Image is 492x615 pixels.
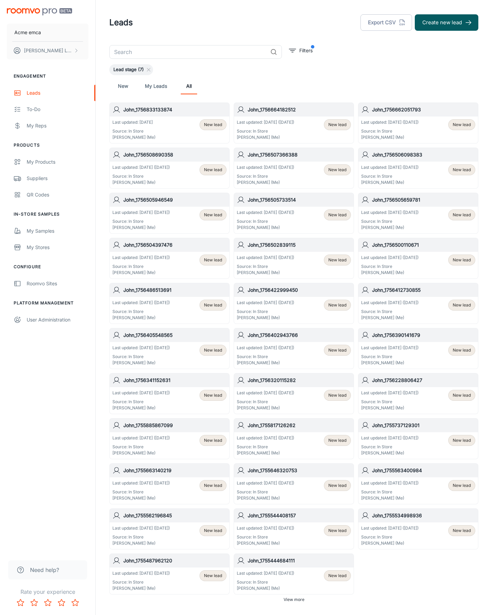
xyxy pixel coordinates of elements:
p: [PERSON_NAME] (Me) [361,315,419,321]
p: [PERSON_NAME] (Me) [237,450,294,456]
h6: John_1756412730855 [372,286,475,294]
div: QR Codes [27,191,88,199]
p: Source: In Store [237,218,294,224]
p: [PERSON_NAME] (Me) [237,540,294,546]
button: Rate 1 star [14,596,27,610]
p: Last updated: [DATE] ([DATE]) [237,570,294,576]
button: Rate 3 star [41,596,55,610]
a: John_1755487962120Last updated: [DATE] ([DATE])Source: In Store[PERSON_NAME] (Me)New lead [109,553,230,594]
span: New lead [453,257,471,263]
p: [PERSON_NAME] (Me) [237,405,294,411]
p: Source: In Store [361,309,419,315]
a: John_1755563400984Last updated: [DATE] ([DATE])Source: In Store[PERSON_NAME] (Me)New lead [358,463,478,504]
a: My Leads [145,78,167,94]
p: Source: In Store [361,444,419,450]
span: New lead [204,392,222,398]
div: My Samples [27,227,88,235]
a: John_1756662051793Last updated: [DATE] ([DATE])Source: In Store[PERSON_NAME] (Me)New lead [358,102,478,143]
h6: John_1755885867099 [123,422,227,429]
span: New lead [453,167,471,173]
p: [PERSON_NAME] (Me) [237,585,294,591]
button: Rate 5 star [68,596,82,610]
p: Last updated: [DATE] ([DATE]) [237,164,294,170]
p: Source: In Store [361,489,419,495]
p: [PERSON_NAME] (Me) [112,450,170,456]
img: Roomvo PRO Beta [7,8,72,15]
p: Last updated: [DATE] ([DATE]) [361,525,419,531]
h6: John_1755646320753 [248,467,351,474]
p: [PERSON_NAME] (Me) [237,495,294,501]
h6: John_1756502839115 [248,241,351,249]
h6: John_1755562196845 [123,512,227,519]
p: Last updated: [DATE] ([DATE]) [361,209,419,216]
h6: John_1755563400984 [372,467,475,474]
p: Last updated: [DATE] ([DATE]) [112,209,170,216]
a: John_1756390141679Last updated: [DATE] ([DATE])Source: In Store[PERSON_NAME] (Me)New lead [358,328,478,369]
button: Rate 2 star [27,596,41,610]
a: John_1755737129301Last updated: [DATE] ([DATE])Source: In Store[PERSON_NAME] (Me)New lead [358,418,478,459]
p: [PERSON_NAME] (Me) [361,450,419,456]
p: [PERSON_NAME] (Me) [361,270,419,276]
h6: John_1756500110671 [372,241,475,249]
h6: John_1755737129301 [372,422,475,429]
p: Last updated: [DATE] ([DATE]) [237,525,294,531]
div: My Products [27,158,88,166]
p: [PERSON_NAME] (Me) [361,540,419,546]
span: New lead [453,392,471,398]
span: New lead [453,347,471,353]
p: Rate your experience [5,588,90,596]
h6: John_1756405548565 [123,331,227,339]
button: Rate 4 star [55,596,68,610]
a: John_1756412730855Last updated: [DATE] ([DATE])Source: In Store[PERSON_NAME] (Me)New lead [358,283,478,324]
span: New lead [328,392,346,398]
p: Last updated: [DATE] ([DATE]) [237,345,294,351]
p: [PERSON_NAME] (Me) [237,224,294,231]
p: Source: In Store [361,534,419,540]
p: Last updated: [DATE] ([DATE]) [112,480,170,486]
div: My Stores [27,244,88,251]
p: [PERSON_NAME] (Me) [237,360,294,366]
a: John_1756504397476Last updated: [DATE] ([DATE])Source: In Store[PERSON_NAME] (Me)New lead [109,238,230,279]
a: John_1755817126262Last updated: [DATE] ([DATE])Source: In Store[PERSON_NAME] (Me)New lead [234,418,354,459]
button: [PERSON_NAME] Leaptools [7,42,88,59]
h6: John_1756505946549 [123,196,227,204]
span: Need help? [30,566,59,574]
p: Last updated: [DATE] ([DATE]) [361,119,419,125]
h6: John_1756664182512 [248,106,351,113]
a: John_1755544408157Last updated: [DATE] ([DATE])Source: In Store[PERSON_NAME] (Me)New lead [234,508,354,549]
p: Source: In Store [237,128,294,134]
div: Suppliers [27,175,88,182]
span: New lead [204,573,222,579]
a: John_1755646320753Last updated: [DATE] ([DATE])Source: In Store[PERSON_NAME] (Me)New lead [234,463,354,504]
p: Source: In Store [361,218,419,224]
p: Last updated: [DATE] ([DATE]) [112,435,170,441]
p: [PERSON_NAME] Leaptools [24,47,72,54]
p: Last updated: [DATE] ([DATE]) [112,525,170,531]
p: Source: In Store [112,309,170,315]
p: Source: In Store [112,354,170,360]
p: Last updated: [DATE] ([DATE]) [112,570,170,576]
p: [PERSON_NAME] (Me) [237,315,294,321]
span: New lead [328,437,346,443]
span: New lead [328,482,346,489]
span: New lead [453,212,471,218]
a: John_1755534998936Last updated: [DATE] ([DATE])Source: In Store[PERSON_NAME] (Me)New lead [358,508,478,549]
span: New lead [328,122,346,128]
h6: John_1756402943766 [248,331,351,339]
p: Source: In Store [237,534,294,540]
input: Search [109,45,268,59]
h6: John_1756422999450 [248,286,351,294]
button: View more [281,594,307,605]
p: Last updated: [DATE] ([DATE]) [361,164,419,170]
button: Create new lead [415,14,478,31]
p: [PERSON_NAME] (Me) [237,134,294,140]
h6: John_1756833133874 [123,106,227,113]
h6: John_1755544408157 [248,512,351,519]
p: Source: In Store [237,309,294,315]
button: Acme emca [7,24,88,41]
h6: John_1755663140219 [123,467,227,474]
a: John_1755562196845Last updated: [DATE] ([DATE])Source: In Store[PERSON_NAME] (Me)New lead [109,508,230,549]
p: [PERSON_NAME] (Me) [361,405,419,411]
p: Source: In Store [361,399,419,405]
h6: John_1756505659781 [372,196,475,204]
